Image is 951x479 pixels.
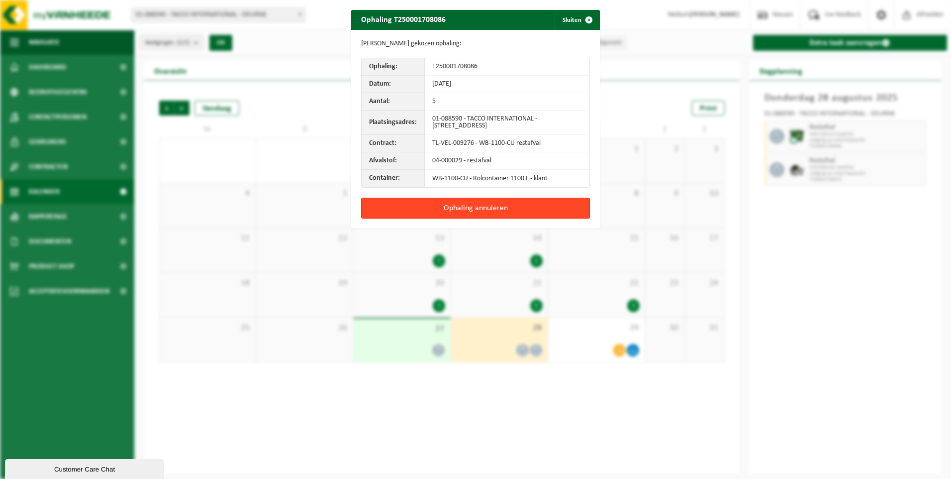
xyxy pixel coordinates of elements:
[361,198,590,219] button: Ophaling annuleren
[425,58,589,76] td: T250001708086
[425,93,589,111] td: 5
[362,58,425,76] th: Ophaling:
[362,111,425,135] th: Plaatsingsadres:
[5,457,166,479] iframe: chat widget
[425,76,589,93] td: [DATE]
[362,135,425,152] th: Contract:
[351,10,456,29] h2: Ophaling T250001708086
[425,152,589,170] td: 04-000029 - restafval
[425,135,589,152] td: TL-VEL-009276 - WB-1100-CU restafval
[425,170,589,187] td: WB-1100-CU - Rolcontainer 1100 L - klant
[362,152,425,170] th: Afvalstof:
[362,93,425,111] th: Aantal:
[362,76,425,93] th: Datum:
[361,40,590,48] p: [PERSON_NAME] gekozen ophaling:
[555,10,599,30] button: Sluiten
[362,170,425,187] th: Container:
[425,111,589,135] td: 01-088590 - TACCO INTERNATIONAL - [STREET_ADDRESS]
